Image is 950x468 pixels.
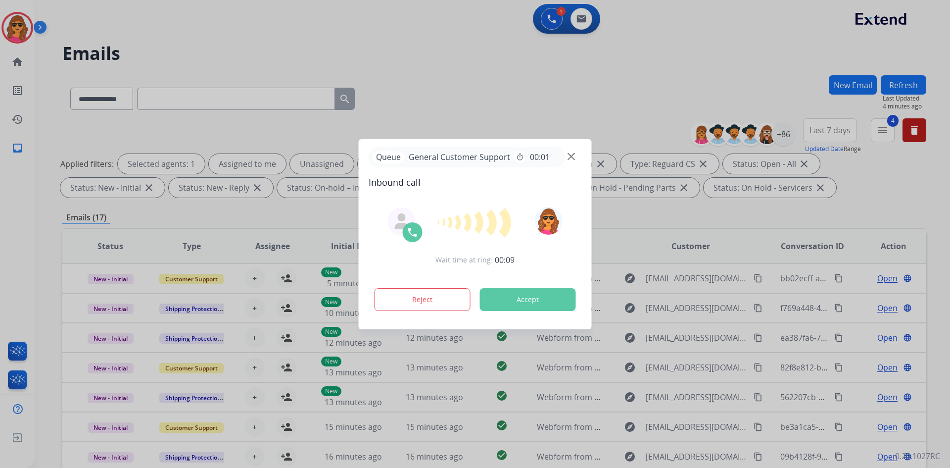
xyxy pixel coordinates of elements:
img: close-button [568,153,575,160]
img: call-icon [407,226,419,238]
img: agent-avatar [394,213,410,229]
span: General Customer Support [405,151,514,163]
button: Accept [480,288,576,311]
span: 00:01 [530,151,550,163]
mat-icon: timer [516,153,524,161]
img: avatar [534,207,562,235]
p: 0.20.1027RC [895,450,940,462]
span: 00:09 [495,254,515,266]
p: Queue [373,151,405,163]
button: Reject [375,288,471,311]
span: Inbound call [369,175,582,189]
span: Wait time at ring: [435,255,493,265]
